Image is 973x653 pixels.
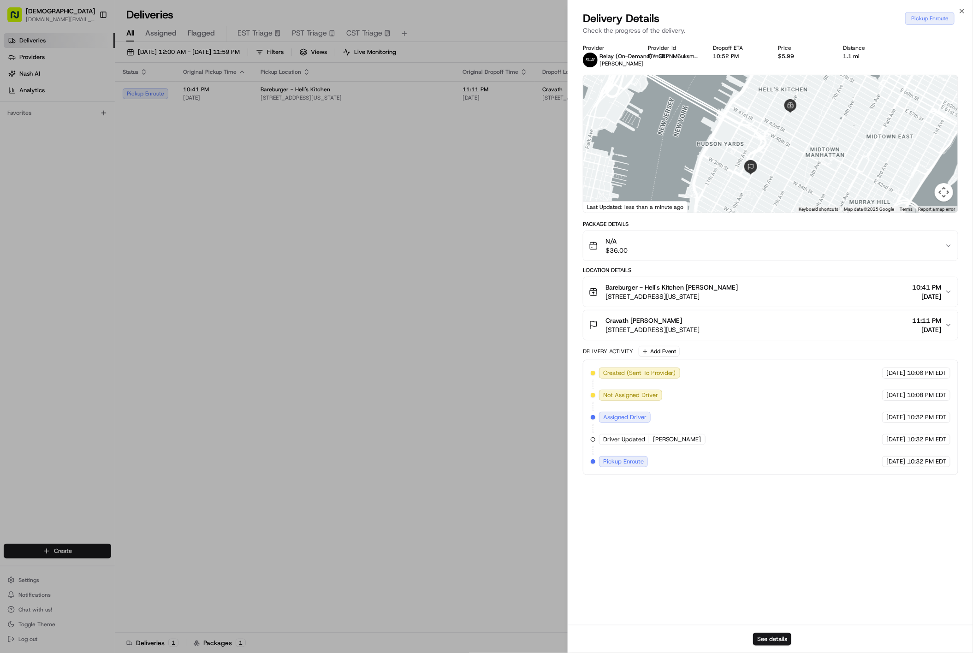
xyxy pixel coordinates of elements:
div: $5.99 [778,53,828,60]
span: Bareburger - Hell's Kitchen [PERSON_NAME] [605,283,738,292]
img: relay_logo_black.png [583,53,598,67]
p: Welcome 👋 [9,37,168,52]
span: API Documentation [87,134,148,143]
span: Driver Updated [603,435,645,444]
div: We're available if you need us! [31,98,117,105]
p: Check the progress of the delivery. [583,26,958,35]
span: Map data ©2025 Google [844,207,894,212]
span: [DATE] [912,292,941,301]
img: Google [586,201,616,213]
button: Cravath [PERSON_NAME][STREET_ADDRESS][US_STATE]11:11 PM[DATE] [583,310,958,340]
a: Terms (opens in new tab) [900,207,913,212]
span: [STREET_ADDRESS][US_STATE] [605,325,700,334]
span: [PERSON_NAME] [599,60,643,67]
span: [DATE] [912,325,941,334]
div: Last Updated: less than a minute ago [583,201,688,213]
button: Start new chat [157,91,168,102]
span: 10:08 PM EDT [907,391,946,399]
div: Provider Id [648,44,698,52]
button: Map camera controls [935,183,953,202]
span: 10:32 PM EDT [907,435,946,444]
span: Created (Sent To Provider) [603,369,676,377]
div: 1.1 mi [843,53,893,60]
span: $36.00 [605,246,628,255]
a: Report a map error [918,207,955,212]
div: Dropoff ETA [713,44,763,52]
span: [DATE] [886,457,905,466]
div: 📗 [9,135,17,142]
button: Keyboard shortcuts [799,206,838,213]
span: 10:32 PM EDT [907,413,946,421]
span: [DATE] [886,413,905,421]
a: Open this area in Google Maps (opens a new window) [586,201,616,213]
span: Relay (On-Demand) - SB [599,53,665,60]
span: Pickup Enroute [603,457,644,466]
div: 💻 [78,135,85,142]
button: See details [753,633,791,646]
a: 💻API Documentation [74,131,152,147]
button: FiYnCXPNM6uksmbHpDQufTI0 [648,53,698,60]
div: Provider [583,44,633,52]
span: 10:41 PM [912,283,941,292]
span: Not Assigned Driver [603,391,658,399]
button: Bareburger - Hell's Kitchen [PERSON_NAME][STREET_ADDRESS][US_STATE]10:41 PM[DATE] [583,277,958,307]
span: Delivery Details [583,11,659,26]
img: Nash [9,10,28,28]
span: Assigned Driver [603,413,647,421]
div: 10:52 PM [713,53,763,60]
span: 10:32 PM EDT [907,457,946,466]
span: Cravath [PERSON_NAME] [605,316,682,325]
img: 1736555255976-a54dd68f-1ca7-489b-9aae-adbdc363a1c4 [9,89,26,105]
div: Delivery Activity [583,348,633,355]
span: N/A [605,237,628,246]
div: Price [778,44,828,52]
span: Knowledge Base [18,134,71,143]
div: Distance [843,44,893,52]
button: N/A$36.00 [583,231,958,261]
span: [DATE] [886,369,905,377]
span: 11:11 PM [912,316,941,325]
span: [DATE] [886,391,905,399]
input: Clear [24,60,152,70]
span: [STREET_ADDRESS][US_STATE] [605,292,738,301]
span: [PERSON_NAME] [653,435,701,444]
span: [DATE] [886,435,905,444]
a: 📗Knowledge Base [6,131,74,147]
a: Powered byPylon [65,156,112,164]
div: Location Details [583,267,958,274]
button: Add Event [639,346,680,357]
div: Start new chat [31,89,151,98]
div: Package Details [583,220,958,228]
span: 10:06 PM EDT [907,369,946,377]
span: Pylon [92,157,112,164]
